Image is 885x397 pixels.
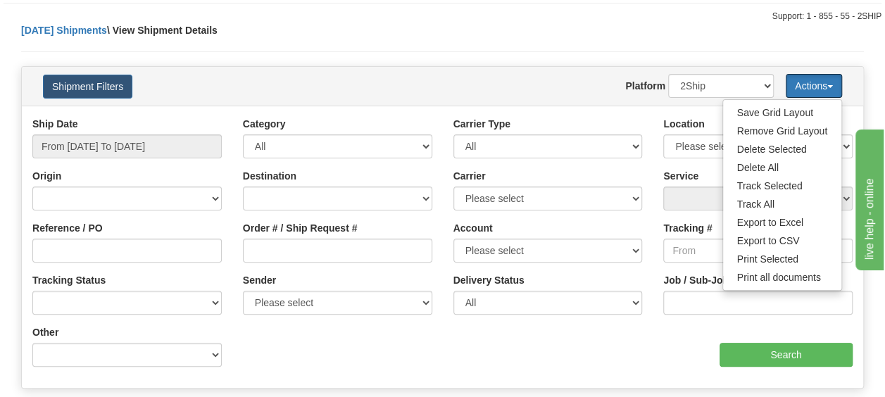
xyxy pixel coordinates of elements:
[107,25,218,36] span: \ View Shipment Details
[720,343,853,367] input: Search
[453,117,510,131] label: Carrier Type
[723,158,841,177] a: Delete All
[4,11,881,23] div: Support: 1 - 855 - 55 - 2SHIP
[663,239,747,263] input: From
[32,325,58,339] label: Other
[243,117,286,131] label: Category
[32,169,61,183] label: Origin
[21,25,107,36] a: [DATE] Shipments
[243,221,358,235] label: Order # / Ship Request #
[723,268,841,286] a: Print all documents
[723,177,841,195] a: Track Selected
[243,169,296,183] label: Destination
[723,213,841,232] a: Export to Excel
[453,169,486,183] label: Carrier
[663,169,698,183] label: Service
[723,250,841,268] a: Print Selected
[32,273,106,287] label: Tracking Status
[32,221,103,235] label: Reference / PO
[723,140,841,158] a: Delete Selected
[32,117,78,131] label: Ship Date
[663,273,755,287] label: Job / Sub-Job Code
[723,195,841,213] a: Track All
[723,122,841,140] a: Remove Grid Layout
[723,103,841,122] a: Save Grid Layout
[43,75,132,99] button: Shipment Filters
[663,117,704,131] label: Location
[786,74,842,98] button: Actions
[663,221,712,235] label: Tracking #
[453,273,525,287] label: Delivery Status
[243,273,276,287] label: Sender
[453,221,493,235] label: Account
[625,79,665,93] label: Platform
[11,8,130,25] div: live help - online
[853,127,884,270] iframe: chat widget
[723,232,841,250] a: Export to CSV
